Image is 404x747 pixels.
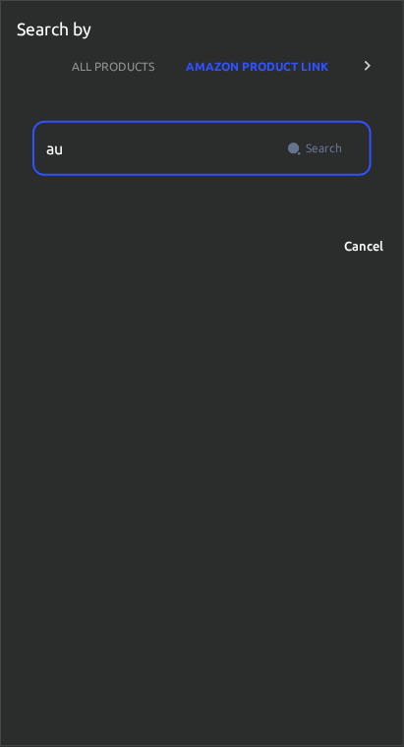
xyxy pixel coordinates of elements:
[332,231,395,261] button: Cancel
[170,42,344,89] button: AMAZON PRODUCT LINK
[17,17,91,42] p: Search by
[306,139,342,158] span: Search
[279,133,350,164] button: Search
[32,121,279,176] input: Search by product link
[56,42,170,89] button: ALL PRODUCTS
